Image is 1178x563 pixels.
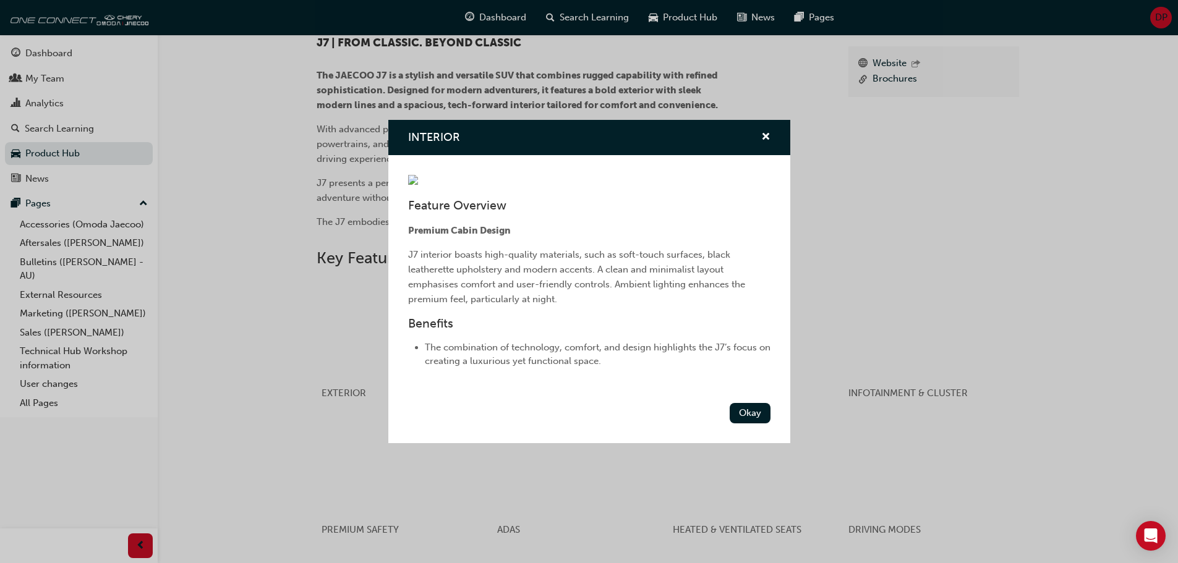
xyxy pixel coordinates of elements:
button: Okay [730,403,770,423]
div: Open Intercom Messenger [1136,521,1166,551]
h3: Feature Overview [408,198,770,213]
span: cross-icon [761,132,770,143]
div: INTERIOR [388,120,790,443]
span: Premium Cabin Design [408,225,511,236]
button: cross-icon [761,130,770,145]
img: 754fdf66-ccc9-47c6-97c3-5e0f8ff9da58.webp [408,175,418,185]
li: The combination of technology, comfort, and design highlights the J7’s focus on creating a luxuri... [425,341,770,368]
span: J7 interior boasts high-quality materials, such as soft-touch surfaces, black leatherette upholst... [408,249,748,305]
span: INTERIOR [408,130,460,144]
h3: Benefits [408,316,770,331]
